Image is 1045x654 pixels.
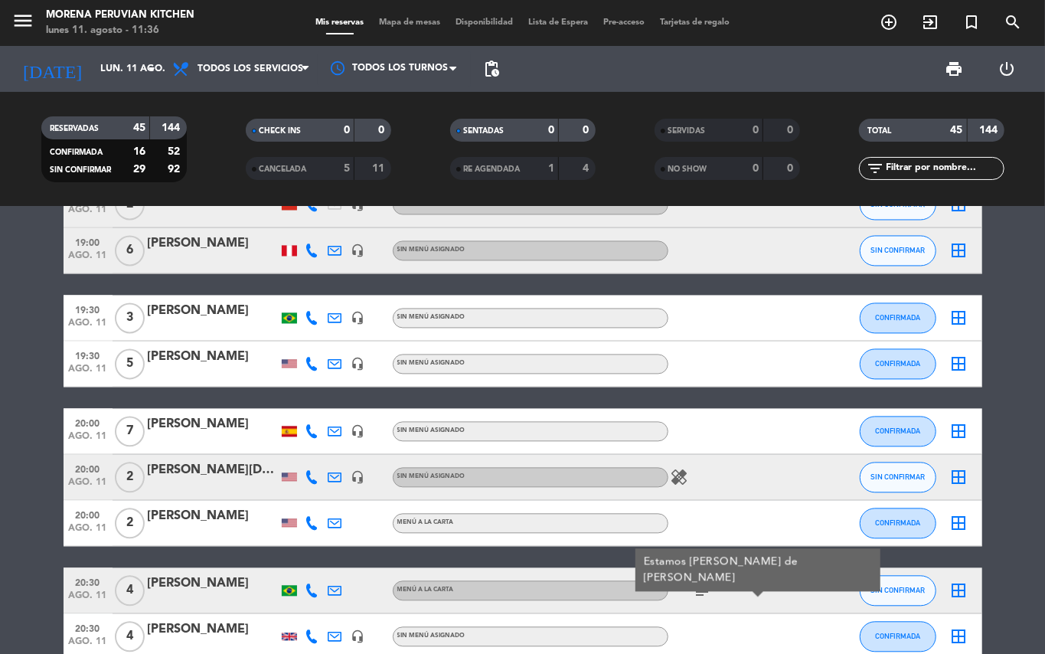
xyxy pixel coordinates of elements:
[548,125,554,136] strong: 0
[351,425,365,439] i: headset_mic
[921,13,939,31] i: exit_to_app
[51,166,112,174] span: SIN CONFIRMAR
[115,417,145,447] span: 7
[11,9,34,38] button: menu
[69,414,107,432] span: 20:00
[875,519,920,528] span: CONFIRMADA
[351,312,365,325] i: headset_mic
[162,123,183,133] strong: 144
[69,478,107,495] span: ago. 11
[260,127,302,135] span: CHECK INS
[168,164,183,175] strong: 92
[351,244,365,258] i: headset_mic
[168,146,183,157] strong: 52
[344,163,350,174] strong: 5
[860,508,936,539] button: CONFIRMADA
[464,165,521,173] span: RE AGENDADA
[371,18,448,27] span: Mapa de mesas
[69,301,107,319] span: 19:30
[397,474,465,480] span: Sin menú asignado
[870,247,925,255] span: SIN CONFIRMAR
[148,302,278,322] div: [PERSON_NAME]
[351,471,365,485] i: headset_mic
[133,164,145,175] strong: 29
[875,633,920,641] span: CONFIRMADA
[308,18,371,27] span: Mis reservas
[115,463,145,493] span: 2
[885,160,1004,177] input: Filtrar por nombre...
[950,582,968,600] i: border_all
[397,428,465,434] span: Sin menú asignado
[397,361,465,367] span: Sin menú asignado
[945,60,964,78] span: print
[753,163,759,174] strong: 0
[668,165,707,173] span: NO SHOW
[950,628,968,646] i: border_all
[860,349,936,380] button: CONFIRMADA
[69,620,107,637] span: 20:30
[397,633,465,639] span: Sin menú asignado
[351,358,365,371] i: headset_mic
[868,127,892,135] span: TOTAL
[860,463,936,493] button: SIN CONFIRMAR
[115,236,145,267] span: 6
[69,460,107,478] span: 20:00
[397,201,465,208] span: Sin menú asignado
[787,125,796,136] strong: 0
[69,319,107,336] span: ago. 11
[950,469,968,487] i: border_all
[482,60,501,78] span: pending_actions
[133,123,145,133] strong: 45
[397,520,454,526] span: MENÚ A LA CARTA
[397,247,465,253] span: Sin menú asignado
[115,349,145,380] span: 5
[142,60,161,78] i: arrow_drop_down
[397,315,465,321] span: Sin menú asignado
[115,303,145,334] span: 3
[351,630,365,644] i: headset_mic
[860,576,936,607] button: SIN CONFIRMAR
[652,18,737,27] span: Tarjetas de regalo
[979,125,1001,136] strong: 144
[875,360,920,368] span: CONFIRMADA
[860,417,936,447] button: CONFIRMADA
[875,314,920,322] span: CONFIRMADA
[148,348,278,368] div: [PERSON_NAME]
[753,125,759,136] strong: 0
[596,18,652,27] span: Pre-acceso
[148,574,278,594] div: [PERSON_NAME]
[962,13,981,31] i: turned_in_not
[875,427,920,436] span: CONFIRMADA
[51,149,103,156] span: CONFIRMADA
[46,8,194,23] div: Morena Peruvian Kitchen
[397,587,454,594] span: MENÚ A LA CARTA
[521,18,596,27] span: Lista de Espera
[344,125,350,136] strong: 0
[860,236,936,267] button: SIN CONFIRMAR
[951,125,963,136] strong: 45
[870,473,925,482] span: SIN CONFIRMAR
[998,60,1017,78] i: power_settings_new
[870,587,925,595] span: SIN CONFIRMAR
[950,515,968,533] i: border_all
[860,622,936,652] button: CONFIRMADA
[69,506,107,524] span: 20:00
[787,163,796,174] strong: 0
[115,622,145,652] span: 4
[148,461,278,481] div: [PERSON_NAME][DEMOGRAPHIC_DATA]
[867,159,885,178] i: filter_list
[115,508,145,539] span: 2
[643,554,872,587] div: Estamos [PERSON_NAME] de [PERSON_NAME]
[148,415,278,435] div: [PERSON_NAME]
[548,163,554,174] strong: 1
[69,591,107,609] span: ago. 11
[448,18,521,27] span: Disponibilidad
[148,234,278,254] div: [PERSON_NAME]
[69,234,107,251] span: 19:00
[115,576,145,607] span: 4
[260,165,307,173] span: CANCELADA
[668,127,706,135] span: SERVIDAS
[378,125,387,136] strong: 0
[11,9,34,32] i: menu
[46,23,194,38] div: lunes 11. agosto - 11:36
